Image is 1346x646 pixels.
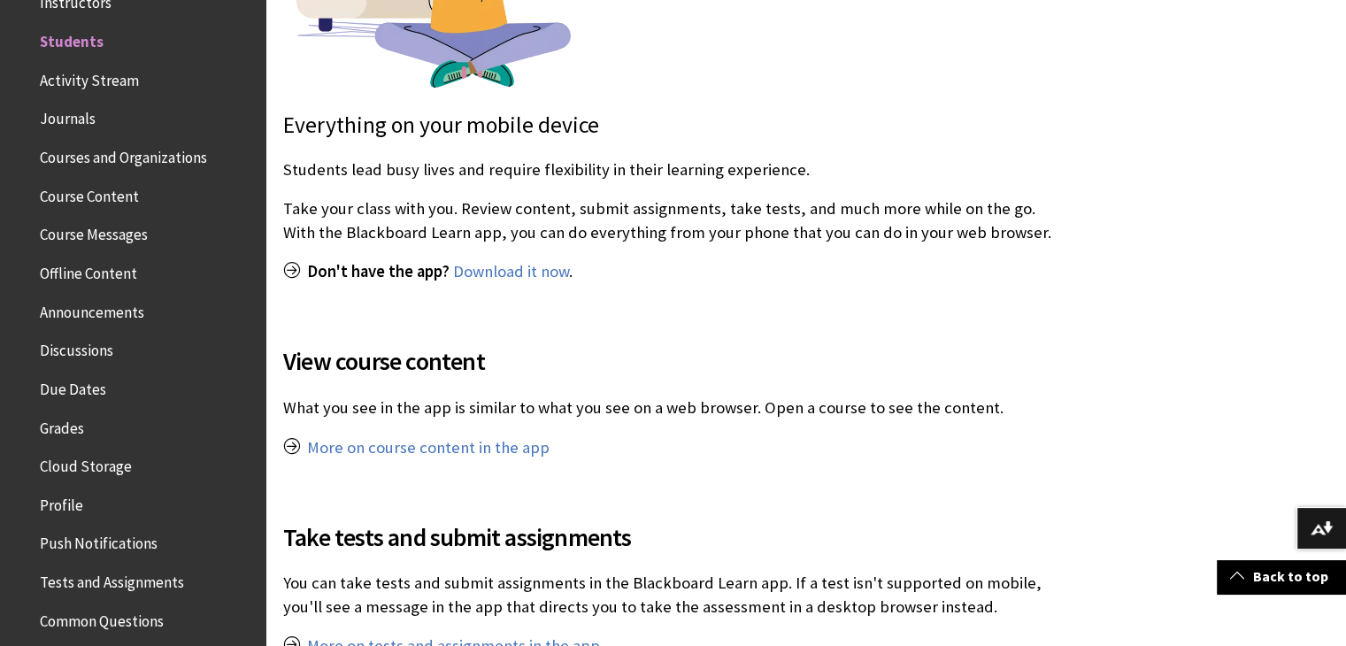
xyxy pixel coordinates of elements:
p: You can take tests and submit assignments in the Blackboard Learn app. If a test isn't supported ... [283,572,1066,618]
span: Students [40,27,104,50]
p: . [283,260,1066,283]
span: Course Content [40,181,139,205]
span: Grades [40,413,84,437]
span: Take tests and submit assignments [283,519,1066,556]
a: Back to top [1217,560,1346,593]
span: Course Messages [40,220,148,244]
span: View course content [283,342,1066,380]
span: Announcements [40,297,144,321]
p: Students lead busy lives and require flexibility in their learning experience. [283,158,1066,181]
span: Courses and Organizations [40,142,207,166]
span: Cloud Storage [40,451,132,475]
p: Take your class with you. Review content, submit assignments, take tests, and much more while on ... [283,197,1066,243]
a: Download it now [453,261,569,282]
span: Activity Stream [40,65,139,89]
span: Common Questions [40,606,164,630]
span: Don't have the app? [307,261,450,281]
span: Tests and Assignments [40,567,184,591]
p: Everything on your mobile device [283,110,1066,142]
a: More on course content in the app [307,437,550,458]
span: Profile [40,490,83,514]
span: Offline Content [40,258,137,282]
span: Discussions [40,335,113,359]
span: Push Notifications [40,529,158,553]
span: Journals [40,104,96,128]
p: What you see in the app is similar to what you see on a web browser. Open a course to see the con... [283,396,1066,419]
span: Due Dates [40,374,106,398]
